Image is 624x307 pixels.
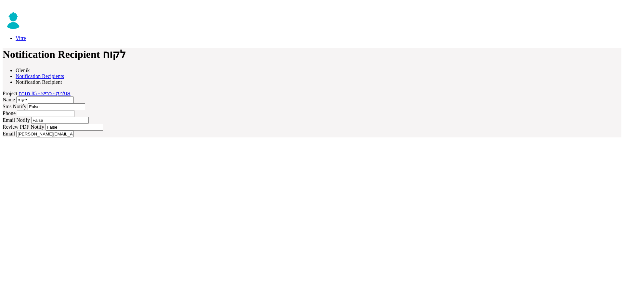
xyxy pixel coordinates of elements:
a: אולניק - כביש - 85 מזרח [19,91,71,96]
label: Review PDF Notify [3,124,44,130]
li: Notification Recipient [16,79,621,85]
label: Name [3,97,15,102]
h1: Notification Recipient לקוח [3,48,621,60]
label: Sms Notify [3,104,26,109]
label: Phone [3,110,16,116]
a: Vitre [16,35,26,41]
span: 237 [16,68,30,73]
label: Email Notify [3,117,30,123]
img: UserPic.png [3,8,24,29]
a: Notification Recipients [16,73,64,79]
label: Project [3,91,17,96]
label: Email [3,131,15,136]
